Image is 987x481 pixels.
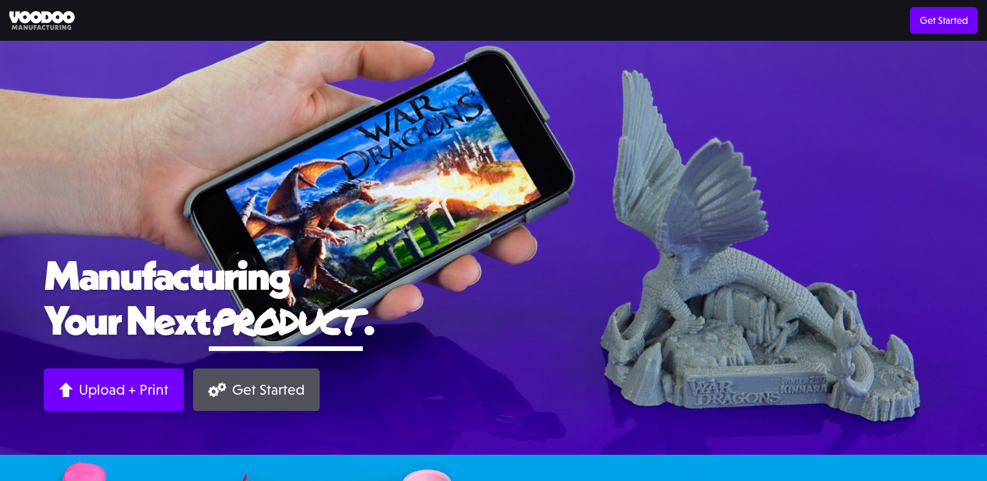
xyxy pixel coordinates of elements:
[910,7,978,34] a: Get Started
[44,368,184,411] a: Upload + Print
[209,295,363,346] span: product
[232,381,304,399] div: Get Started
[59,382,73,397] img: Arrow up
[79,381,169,399] div: Upload + Print
[44,252,943,351] h1: Manufacturing Your Next .
[193,368,320,411] a: Get Started
[9,11,75,30] img: Voodoo Manufacturing logo
[208,382,226,397] img: Gears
